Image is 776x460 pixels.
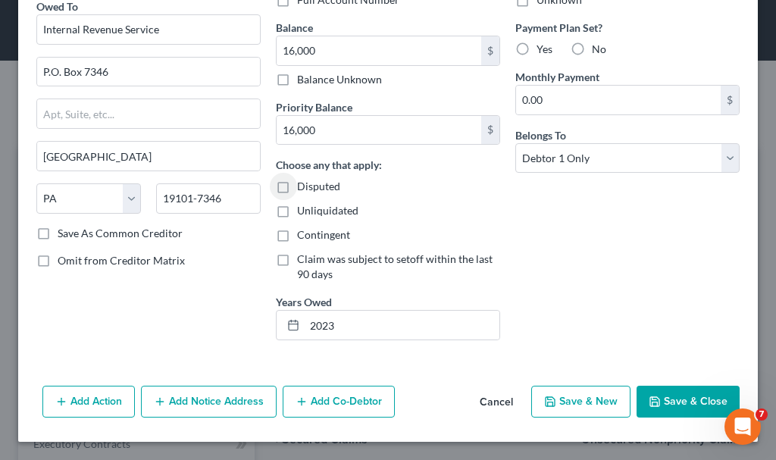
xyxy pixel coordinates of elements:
[297,252,493,280] span: Claim was subject to setoff within the last 90 days
[724,408,761,445] iframe: Intercom live chat
[481,36,499,65] div: $
[297,228,350,241] span: Contingent
[537,42,552,55] span: Yes
[297,180,340,192] span: Disputed
[756,408,768,421] span: 7
[277,36,481,65] input: 0.00
[58,254,185,267] span: Omit from Creditor Matrix
[297,72,382,87] label: Balance Unknown
[515,20,740,36] label: Payment Plan Set?
[515,69,599,85] label: Monthly Payment
[637,386,740,418] button: Save & Close
[156,183,261,214] input: Enter zip...
[276,294,332,310] label: Years Owed
[531,386,630,418] button: Save & New
[277,116,481,145] input: 0.00
[297,204,358,217] span: Unliquidated
[516,86,721,114] input: 0.00
[37,58,260,86] input: Enter address...
[283,386,395,418] button: Add Co-Debtor
[42,386,135,418] button: Add Action
[58,226,183,241] label: Save As Common Creditor
[276,99,352,115] label: Priority Balance
[592,42,606,55] span: No
[36,14,261,45] input: Search creditor by name...
[481,116,499,145] div: $
[276,157,382,173] label: Choose any that apply:
[37,142,260,171] input: Enter city...
[305,311,499,340] input: --
[141,386,277,418] button: Add Notice Address
[37,99,260,128] input: Apt, Suite, etc...
[276,20,313,36] label: Balance
[468,387,525,418] button: Cancel
[515,129,566,142] span: Belongs To
[721,86,739,114] div: $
